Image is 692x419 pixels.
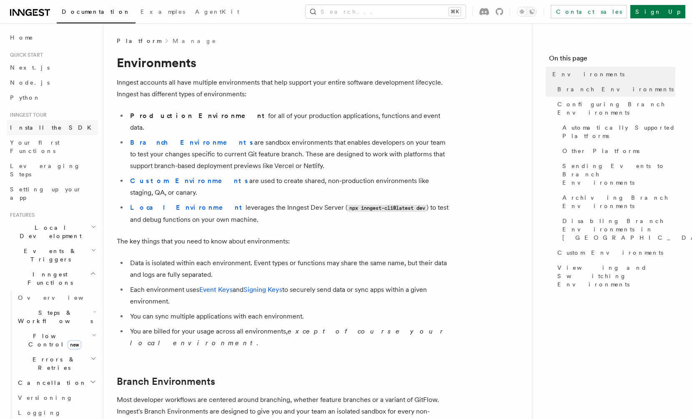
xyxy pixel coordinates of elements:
[348,205,426,212] code: npx inngest-cli@latest dev
[554,260,675,292] a: Viewing and Switching Environments
[630,5,685,18] a: Sign Up
[559,190,675,213] a: Archiving Branch Environments
[15,332,92,349] span: Flow Control
[7,75,98,90] a: Node.js
[562,123,675,140] span: Automatically Supported Platforms
[18,294,104,301] span: Overview
[199,286,233,294] a: Event Keys
[135,3,190,23] a: Examples
[7,220,98,243] button: Local Development
[15,355,90,372] span: Errors & Retries
[57,3,135,23] a: Documentation
[130,177,249,185] a: Custom Environments
[7,60,98,75] a: Next.js
[7,267,98,290] button: Inngest Functions
[549,67,675,82] a: Environments
[10,33,33,42] span: Home
[551,5,627,18] a: Contact sales
[130,138,254,146] a: Branch Environments
[128,110,450,133] li: for all of your production applications, functions and event data.
[128,202,450,226] li: leverages the Inngest Dev Server ( ) to test and debug functions on your own machine.
[173,37,217,45] a: Manage
[559,158,675,190] a: Sending Events to Branch Environments
[10,139,60,154] span: Your first Functions
[15,390,98,405] a: Versioning
[10,64,50,71] span: Next.js
[7,135,98,158] a: Your first Functions
[7,112,47,118] span: Inngest tour
[7,212,35,218] span: Features
[562,147,639,155] span: Other Platforms
[557,100,675,117] span: Configuring Branch Environments
[128,175,450,198] li: are used to create shared, non-production environments like staging, QA, or canary.
[554,97,675,120] a: Configuring Branch Environments
[117,376,215,387] a: Branch Environments
[557,263,675,289] span: Viewing and Switching Environments
[15,305,98,329] button: Steps & Workflows
[559,213,675,245] a: Disabling Branch Environments in [GEOGRAPHIC_DATA]
[128,137,450,172] li: are sandbox environments that enables developers on your team to test your changes specific to cu...
[554,245,675,260] a: Custom Environments
[68,340,81,349] span: new
[130,327,446,347] em: except of course your local environment
[128,311,450,322] li: You can sync multiple applications with each environment.
[128,257,450,281] li: Data is isolated within each environment. Event types or functions may share the same name, but t...
[15,329,98,352] button: Flow Controlnew
[306,5,466,18] button: Search...⌘K
[62,8,130,15] span: Documentation
[7,247,91,263] span: Events & Triggers
[562,193,675,210] span: Archiving Branch Environments
[554,82,675,97] a: Branch Environments
[117,55,450,70] h1: Environments
[130,112,268,120] strong: Production Environment
[557,248,663,257] span: Custom Environments
[10,163,80,178] span: Leveraging Steps
[10,79,50,86] span: Node.js
[7,223,91,240] span: Local Development
[517,7,537,17] button: Toggle dark mode
[195,8,239,15] span: AgentKit
[117,236,450,247] p: The key things that you need to know about environments:
[7,182,98,205] a: Setting up your app
[190,3,244,23] a: AgentKit
[449,8,461,16] kbd: ⌘K
[7,30,98,45] a: Home
[128,284,450,307] li: Each environment uses and to securely send data or sync apps within a given environment.
[117,37,161,45] span: Platform
[130,203,246,211] a: Local Environment
[549,53,675,67] h4: On this page
[559,143,675,158] a: Other Platforms
[15,309,93,325] span: Steps & Workflows
[15,290,98,305] a: Overview
[140,8,185,15] span: Examples
[10,124,96,131] span: Install the SDK
[562,162,675,187] span: Sending Events to Branch Environments
[10,94,40,101] span: Python
[18,409,61,416] span: Logging
[7,52,43,58] span: Quick start
[117,77,450,100] p: Inngest accounts all have multiple environments that help support your entire software developmen...
[559,120,675,143] a: Automatically Supported Platforms
[243,286,282,294] a: Signing Keys
[552,70,624,78] span: Environments
[15,375,98,390] button: Cancellation
[7,243,98,267] button: Events & Triggers
[128,326,450,349] li: You are billed for your usage across all environments, .
[10,186,82,201] span: Setting up your app
[7,270,90,287] span: Inngest Functions
[18,394,73,401] span: Versioning
[15,352,98,375] button: Errors & Retries
[7,90,98,105] a: Python
[557,85,674,93] span: Branch Environments
[7,120,98,135] a: Install the SDK
[15,379,87,387] span: Cancellation
[7,158,98,182] a: Leveraging Steps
